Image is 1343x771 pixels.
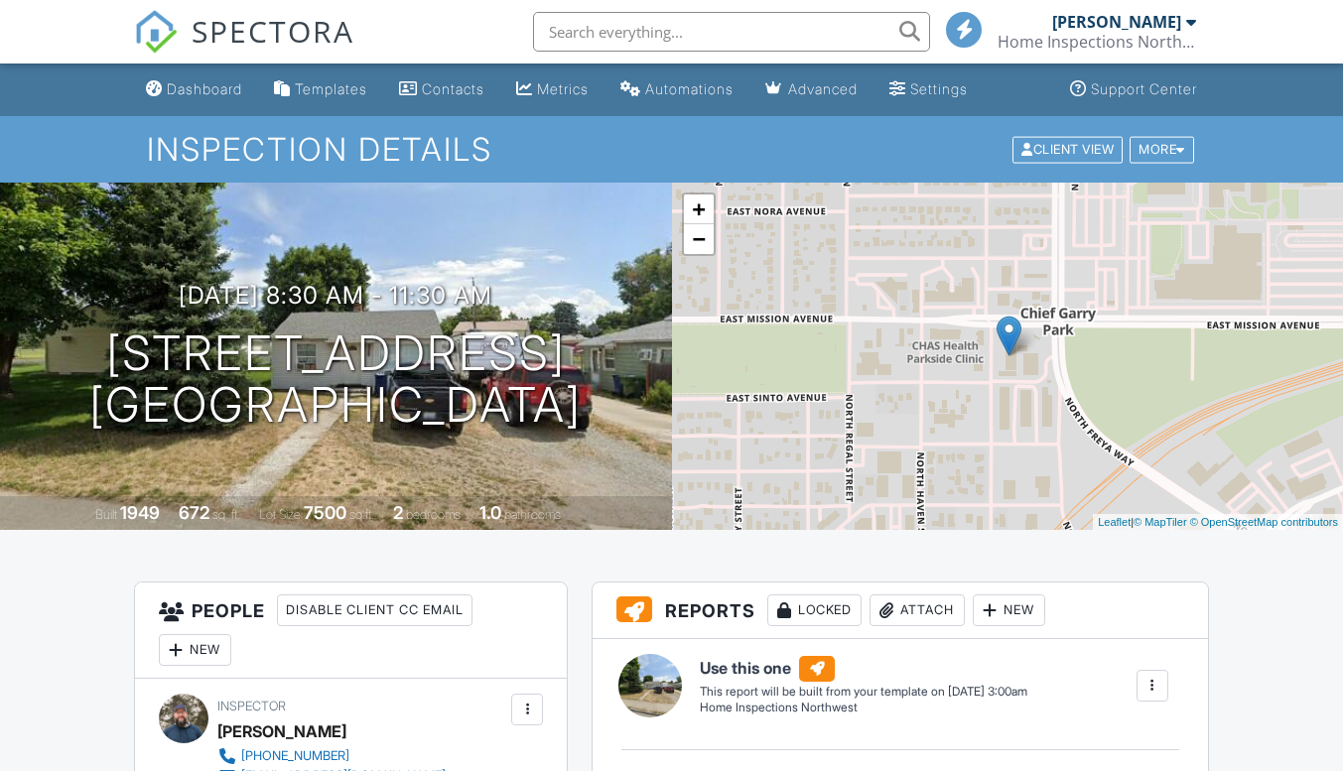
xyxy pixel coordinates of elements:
[1062,71,1205,108] a: Support Center
[212,507,240,522] span: sq. ft.
[138,71,250,108] a: Dashboard
[537,80,589,97] div: Metrics
[295,80,367,97] div: Templates
[1010,141,1128,156] a: Client View
[179,502,209,523] div: 672
[700,684,1027,700] div: This report will be built from your template on [DATE] 3:00am
[89,327,582,433] h1: [STREET_ADDRESS] [GEOGRAPHIC_DATA]
[422,80,484,97] div: Contacts
[1130,136,1194,163] div: More
[192,10,354,52] span: SPECTORA
[304,502,346,523] div: 7500
[147,132,1196,167] h1: Inspection Details
[1052,12,1181,32] div: [PERSON_NAME]
[266,71,375,108] a: Templates
[241,748,349,764] div: [PHONE_NUMBER]
[1012,136,1123,163] div: Client View
[612,71,741,108] a: Automations (Basic)
[910,80,968,97] div: Settings
[973,594,1045,626] div: New
[1098,516,1131,528] a: Leaflet
[217,699,286,713] span: Inspector
[870,594,965,626] div: Attach
[277,594,472,626] div: Disable Client CC Email
[700,700,1027,716] div: Home Inspections Northwest
[1134,516,1187,528] a: © MapTiler
[349,507,374,522] span: sq.ft.
[120,502,160,523] div: 1949
[1190,516,1338,528] a: © OpenStreetMap contributors
[504,507,561,522] span: bathrooms
[134,27,354,68] a: SPECTORA
[179,282,492,309] h3: [DATE] 8:30 am - 11:30 am
[508,71,597,108] a: Metrics
[788,80,858,97] div: Advanced
[1091,80,1197,97] div: Support Center
[684,194,714,224] a: Zoom in
[533,12,930,52] input: Search everything...
[393,502,403,523] div: 2
[1093,514,1343,531] div: |
[167,80,242,97] div: Dashboard
[134,10,178,54] img: The Best Home Inspection Software - Spectora
[757,71,866,108] a: Advanced
[684,224,714,254] a: Zoom out
[95,507,117,522] span: Built
[159,634,231,666] div: New
[998,32,1196,52] div: Home Inspections Northwest
[217,746,446,766] a: [PHONE_NUMBER]
[593,582,1207,639] h3: Reports
[406,507,461,522] span: bedrooms
[391,71,492,108] a: Contacts
[881,71,976,108] a: Settings
[135,582,567,679] h3: People
[479,502,501,523] div: 1.0
[259,507,301,522] span: Lot Size
[645,80,734,97] div: Automations
[700,656,1027,682] h6: Use this one
[217,716,346,746] div: [PERSON_NAME]
[767,594,862,626] div: Locked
